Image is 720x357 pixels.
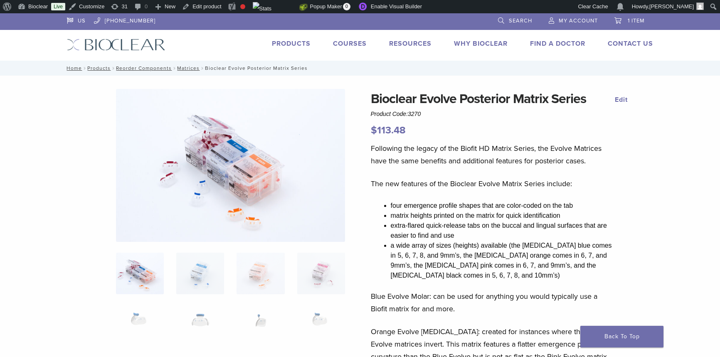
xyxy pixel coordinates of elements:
a: Resources [389,39,432,48]
span: $ [371,124,377,136]
img: Bioclear Evolve Posterior Matrix Series - Image 6 [176,305,224,347]
span: Search [509,17,532,24]
span: / [82,66,87,70]
span: [PERSON_NAME] [649,3,694,10]
a: Live [51,3,65,10]
a: Why Bioclear [454,39,508,48]
nav: Bioclear Evolve Posterior Matrix Series [61,61,659,76]
a: My Account [549,13,598,26]
img: Bioclear Evolve Posterior Matrix Series - Image 8 [297,305,345,347]
img: Bioclear Evolve Posterior Matrix Series - Image 7 [237,305,284,347]
a: Contact Us [608,39,653,48]
li: extra-flared quick-release tabs on the buccal and lingual surfaces that are easier to find and use [391,221,615,241]
a: 1 item [614,13,645,26]
img: Views over 48 hours. Click for more Jetpack Stats. [253,2,299,12]
bdi: 113.48 [371,124,406,136]
img: Bioclear Evolve Posterior Matrix Series - Image 5 [116,305,164,347]
li: four emergence profile shapes that are color-coded on the tab [391,201,615,211]
p: Blue Evolve Molar: can be used for anything you would typically use a Biofit matrix for and more. [371,290,615,315]
a: Products [272,39,311,48]
span: / [172,66,177,70]
span: My Account [559,17,598,24]
span: / [200,66,205,70]
h1: Bioclear Evolve Posterior Matrix Series [371,89,615,109]
a: Products [87,65,111,71]
a: Matrices [177,65,200,71]
a: Courses [333,39,367,48]
span: 3270 [408,111,421,117]
img: Bioclear Evolve Posterior Matrix Series - Image 3 [237,253,284,294]
a: [PHONE_NUMBER] [94,13,155,26]
p: The new features of the Bioclear Evolve Matrix Series include: [371,177,615,190]
a: Reorder Components [116,65,172,71]
a: Search [498,13,532,26]
span: / [111,66,116,70]
a: Edit [615,96,628,104]
a: US [67,13,86,26]
span: 1 item [628,17,645,24]
li: matrix heights printed on the matrix for quick identification [391,211,615,221]
li: a wide array of sizes (heights) available (the [MEDICAL_DATA] blue comes in 5, 6, 7, 8, and 9mm’s... [391,241,615,281]
img: Bioclear Evolve Posterior Matrix Series - Image 4 [297,253,345,294]
img: Evolve-refills-2 [116,89,345,242]
span: Product Code: [371,111,421,117]
div: Focus keyphrase not set [240,4,245,9]
p: Following the legacy of the Biofit HD Matrix Series, the Evolve Matrices have the same benefits a... [371,142,615,167]
a: Find A Doctor [530,39,585,48]
img: Bioclear Evolve Posterior Matrix Series - Image 2 [176,253,224,294]
a: Home [64,65,82,71]
span: 0 [343,3,350,10]
img: Evolve-refills-2-324x324.jpg [116,253,164,294]
a: Back To Top [580,326,663,347]
img: Bioclear [67,39,165,51]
